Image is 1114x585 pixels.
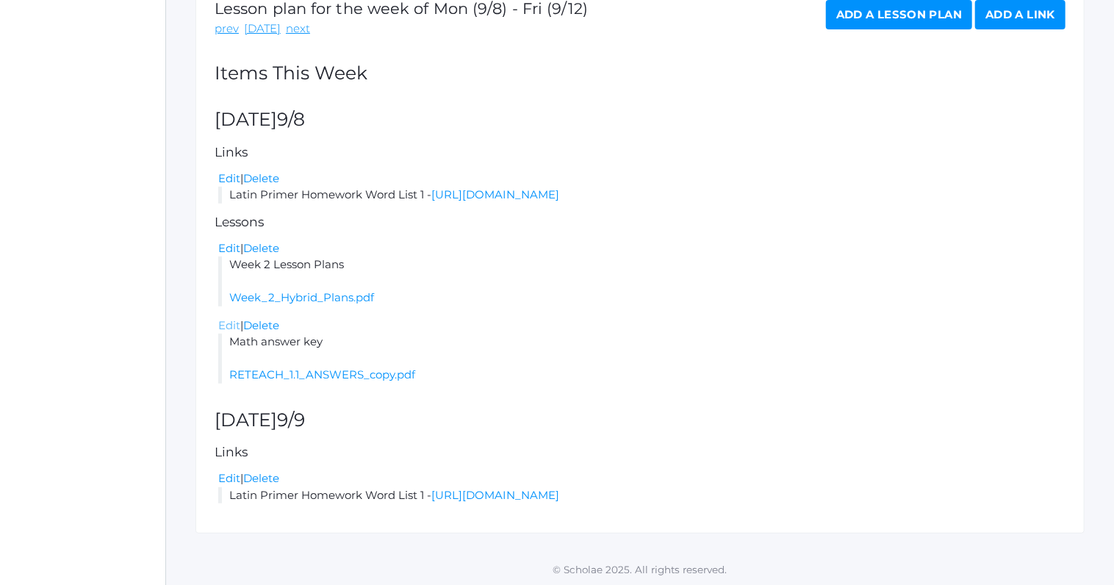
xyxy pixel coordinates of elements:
[431,488,559,502] a: [URL][DOMAIN_NAME]
[215,215,1066,229] h5: Lessons
[215,110,1066,130] h2: [DATE]
[218,487,1066,504] li: Latin Primer Homework Word List 1 -
[218,240,1066,257] div: |
[244,21,281,37] a: [DATE]
[218,241,240,255] a: Edit
[215,146,1066,159] h5: Links
[277,108,305,130] span: 9/8
[286,21,310,37] a: next
[218,171,1066,187] div: |
[229,290,374,304] a: Week_2_Hybrid_Plans.pdf
[215,21,239,37] a: prev
[215,63,1066,84] h2: Items This Week
[166,562,1114,577] p: © Scholae 2025. All rights reserved.
[218,334,1066,384] li: Math answer key
[218,171,240,185] a: Edit
[229,367,415,381] a: RETEACH_1.1_ANSWERS_copy.pdf
[431,187,559,201] a: [URL][DOMAIN_NAME]
[277,409,305,431] span: 9/9
[218,256,1066,306] li: Week 2 Lesson Plans
[243,318,279,332] a: Delete
[218,471,240,485] a: Edit
[218,318,240,332] a: Edit
[215,410,1066,431] h2: [DATE]
[218,317,1066,334] div: |
[243,241,279,255] a: Delete
[243,171,279,185] a: Delete
[218,187,1066,204] li: Latin Primer Homework Word List 1 -
[218,470,1066,487] div: |
[215,445,1066,459] h5: Links
[243,471,279,485] a: Delete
